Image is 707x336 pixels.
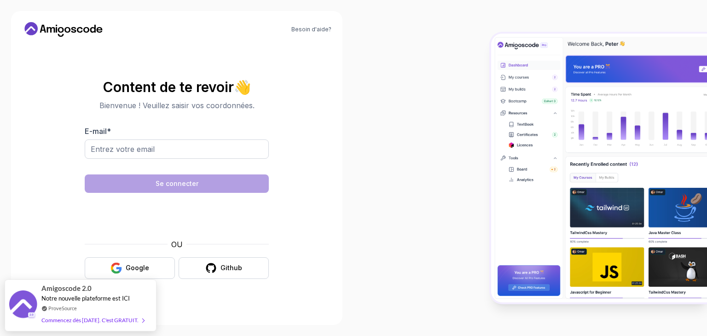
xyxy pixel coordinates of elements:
[22,22,105,37] a: Lien vers la maison
[99,101,255,110] font: Bienvenue ! Veuillez saisir vos coordonnées.
[41,317,139,324] font: Commencez dès [DATE]. C'est GRATUIT.
[491,34,707,302] img: Tableau de bord Amigoscode
[233,78,251,96] font: 👋
[85,174,269,193] button: Se connecter
[85,127,107,136] font: E-mail
[220,264,242,272] font: Github
[171,240,183,249] font: OU
[103,79,234,95] font: Content de te revoir
[41,284,92,292] font: Amigoscode 2.0
[291,26,331,33] a: Besoin d'aide?
[85,257,175,279] button: Google
[85,139,269,159] input: Entrez votre email
[179,257,269,279] button: Github
[156,180,198,187] font: Se connecter
[9,290,37,320] img: image de notification de preuve sociale provesource
[48,304,77,312] a: ProveSource
[126,264,149,272] font: Google
[107,198,246,233] iframe: Widget contenant une case à cocher pour le défi de sécurité hCaptcha
[41,295,130,302] font: Notre nouvelle plateforme est ICI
